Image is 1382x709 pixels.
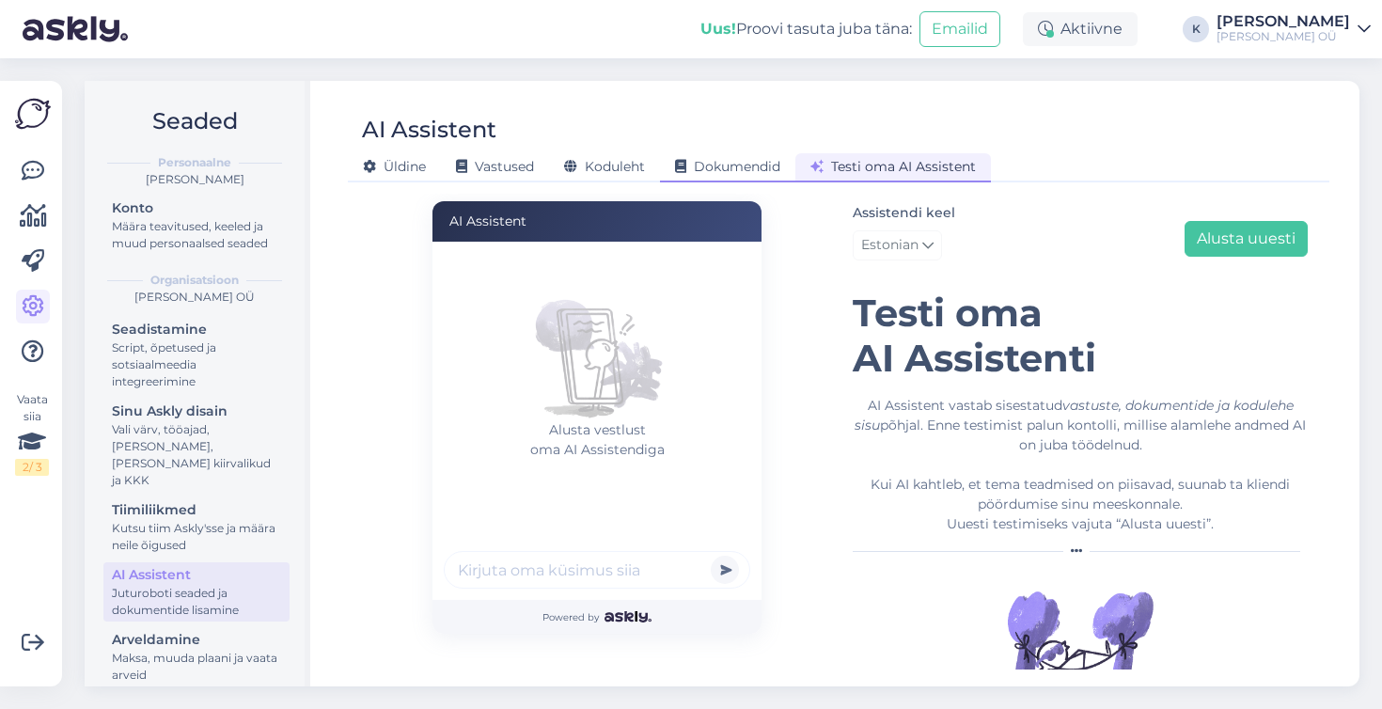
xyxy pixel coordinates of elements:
span: Koduleht [564,158,645,175]
b: Organisatsioon [150,272,239,289]
div: K [1183,16,1209,42]
h1: Testi oma AI Assistenti [853,291,1308,381]
a: Sinu Askly disainVali värv, tööajad, [PERSON_NAME], [PERSON_NAME] kiirvalikud ja KKK [103,399,290,492]
div: Proovi tasuta juba täna: [700,18,912,40]
div: Seadistamine [112,320,281,339]
input: Kirjuta oma küsimus siia [444,551,750,589]
div: AI Assistent vastab sisestatud põhjal. Enne testimist palun kontolli, millise alamlehe andmed AI ... [853,396,1308,534]
img: Askly Logo [15,96,51,132]
div: Arveldamine [112,630,281,650]
a: ArveldamineMaksa, muuda plaani ja vaata arveid [103,627,290,686]
div: Vaata siia [15,391,49,476]
a: TiimiliikmedKutsu tiim Askly'sse ja määra neile õigused [103,497,290,557]
div: Määra teavitused, keeled ja muud personaalsed seaded [112,218,281,252]
span: Estonian [861,235,919,256]
div: 2 / 3 [15,459,49,476]
div: Tiimiliikmed [112,500,281,520]
h2: Seaded [100,103,290,139]
span: Dokumendid [675,158,780,175]
a: [PERSON_NAME][PERSON_NAME] OÜ [1217,14,1371,44]
div: AI Assistent [362,112,496,148]
img: No chats [522,270,672,420]
span: Powered by [542,610,651,624]
label: Assistendi keel [853,203,955,223]
div: [PERSON_NAME] OÜ [1217,29,1350,44]
a: KontoMäära teavitused, keeled ja muud personaalsed seaded [103,196,290,255]
div: Sinu Askly disain [112,402,281,421]
div: Juturoboti seaded ja dokumentide lisamine [112,585,281,619]
span: Üldine [363,158,426,175]
span: Vastused [456,158,534,175]
img: Askly [605,611,651,622]
div: Vali värv, tööajad, [PERSON_NAME], [PERSON_NAME] kiirvalikud ja KKK [112,421,281,489]
div: [PERSON_NAME] OÜ [100,289,290,306]
a: AI AssistentJuturoboti seaded ja dokumentide lisamine [103,562,290,622]
i: vastuste, dokumentide ja kodulehe sisu [855,397,1294,433]
button: Alusta uuesti [1185,221,1308,257]
b: Uus! [700,20,736,38]
span: Testi oma AI Assistent [810,158,976,175]
div: AI Assistent [112,565,281,585]
div: Kutsu tiim Askly'sse ja määra neile õigused [112,520,281,554]
div: Maksa, muuda plaani ja vaata arveid [112,650,281,684]
div: Konto [112,198,281,218]
p: Alusta vestlust oma AI Assistendiga [444,420,750,460]
div: Aktiivne [1023,12,1138,46]
button: Emailid [919,11,1000,47]
a: Estonian [853,230,942,260]
a: SeadistamineScript, õpetused ja sotsiaalmeedia integreerimine [103,317,290,393]
b: Personaalne [158,154,231,171]
div: [PERSON_NAME] [100,171,290,188]
div: AI Assistent [432,201,762,242]
div: Script, õpetused ja sotsiaalmeedia integreerimine [112,339,281,390]
div: [PERSON_NAME] [1217,14,1350,29]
